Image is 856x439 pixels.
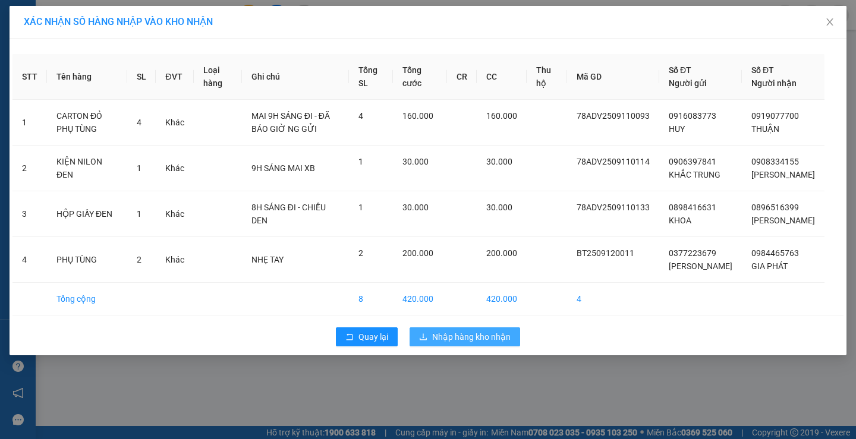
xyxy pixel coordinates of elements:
span: 200.000 [486,248,517,258]
button: downloadNhập hàng kho nhận [410,327,520,346]
td: Khác [156,100,194,146]
td: 2 [12,146,47,191]
span: THUẬN [751,124,779,134]
span: 78ADV2509110093 [577,111,650,121]
td: CARTON ĐỎ PHỤ TÙNG [47,100,127,146]
span: rollback [345,333,354,342]
td: Khác [156,237,194,283]
span: 0916083773 [669,111,716,121]
span: 200.000 [402,248,433,258]
td: 420.000 [477,283,527,315]
span: 30.000 [486,203,512,212]
th: STT [12,54,47,100]
span: close [825,17,835,27]
li: VP VP Bình Long [6,84,82,97]
span: 1 [358,157,363,166]
td: 4 [12,237,47,283]
th: Tên hàng [47,54,127,100]
span: HUY [669,124,685,134]
span: 30.000 [402,157,429,166]
span: Nhập hàng kho nhận [432,330,511,343]
span: 30.000 [486,157,512,166]
span: Số ĐT [751,65,774,75]
li: VP VP Bình Triệu [82,84,158,97]
span: 0898416631 [669,203,716,212]
td: Khác [156,146,194,191]
span: 78ADV2509110114 [577,157,650,166]
span: 0908334155 [751,157,799,166]
span: 2 [137,255,141,264]
th: Thu hộ [527,54,567,100]
span: Số ĐT [669,65,691,75]
th: CR [447,54,477,100]
span: XÁC NHẬN SỐ HÀNG NHẬP VÀO KHO NHẬN [24,16,213,27]
span: 160.000 [402,111,433,121]
span: 160.000 [486,111,517,121]
span: [PERSON_NAME] [751,216,815,225]
span: 0906397841 [669,157,716,166]
span: 0377223679 [669,248,716,258]
td: HỘP GIẤY ĐEN [47,191,127,237]
span: BT2509120011 [577,248,634,258]
span: 0896516399 [751,203,799,212]
span: Người gửi [669,78,707,88]
th: Tổng SL [349,54,393,100]
span: 9H SÁNG MAI XB [251,163,315,173]
span: 1 [137,209,141,219]
td: 3 [12,191,47,237]
td: PHỤ TÙNG [47,237,127,283]
th: CC [477,54,527,100]
span: download [419,333,427,342]
button: rollbackQuay lại [336,327,398,346]
td: Khác [156,191,194,237]
span: 0984465763 [751,248,799,258]
li: [PERSON_NAME][GEOGRAPHIC_DATA] [6,6,172,70]
th: Tổng cước [393,54,448,100]
span: GIA PHÁT [751,261,788,271]
th: Mã GD [567,54,659,100]
td: 420.000 [393,283,448,315]
span: 1 [358,203,363,212]
td: 1 [12,100,47,146]
span: [PERSON_NAME] [751,170,815,179]
td: KIỆN NILON ĐEN [47,146,127,191]
span: [PERSON_NAME] [669,261,732,271]
span: NHẸ TAY [251,255,284,264]
span: KHẮC TRUNG [669,170,720,179]
span: Quay lại [358,330,388,343]
td: Tổng cộng [47,283,127,315]
span: Người nhận [751,78,797,88]
button: Close [813,6,846,39]
th: Loại hàng [194,54,241,100]
th: Ghi chú [242,54,349,100]
span: 78ADV2509110133 [577,203,650,212]
th: SL [127,54,156,100]
span: 2 [358,248,363,258]
span: MAI 9H SÁNG ĐI - ĐÃ BÁO GIỜ NG GỬI [251,111,330,134]
td: 4 [567,283,659,315]
td: 8 [349,283,393,315]
th: ĐVT [156,54,194,100]
span: 30.000 [402,203,429,212]
span: 1 [137,163,141,173]
span: 4 [137,118,141,127]
span: 4 [358,111,363,121]
span: KHOA [669,216,691,225]
span: 0919077700 [751,111,799,121]
span: 8H SÁNG ĐI - CHIỀU DEN [251,203,326,225]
